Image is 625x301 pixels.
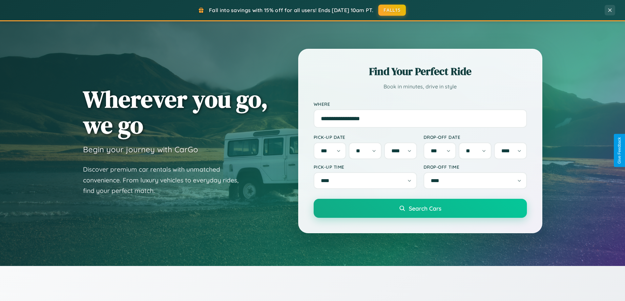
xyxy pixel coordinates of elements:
h2: Find Your Perfect Ride [314,64,527,79]
label: Where [314,101,527,107]
span: Fall into savings with 15% off for all users! Ends [DATE] 10am PT. [209,7,373,13]
button: Search Cars [314,199,527,218]
button: FALL15 [378,5,406,16]
h3: Begin your journey with CarGo [83,144,198,154]
label: Drop-off Date [424,134,527,140]
p: Discover premium car rentals with unmatched convenience. From luxury vehicles to everyday rides, ... [83,164,247,196]
h1: Wherever you go, we go [83,86,268,138]
span: Search Cars [409,205,441,212]
div: Give Feedback [617,137,622,164]
p: Book in minutes, drive in style [314,82,527,91]
label: Drop-off Time [424,164,527,170]
label: Pick-up Date [314,134,417,140]
label: Pick-up Time [314,164,417,170]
